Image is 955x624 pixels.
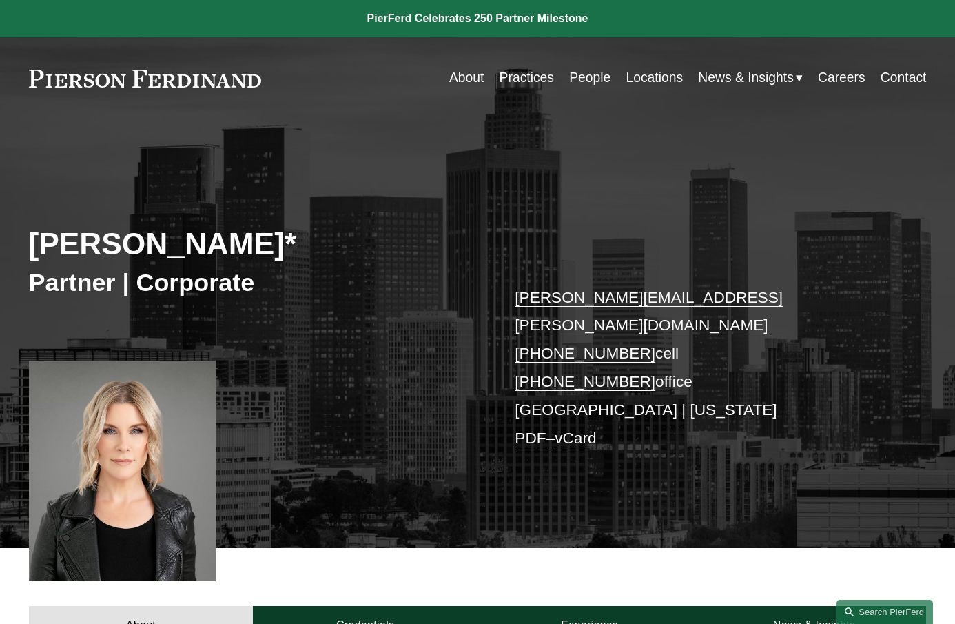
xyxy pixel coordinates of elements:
[449,65,484,92] a: About
[555,429,596,447] a: vCard
[515,429,546,447] a: PDF
[29,268,477,299] h3: Partner | Corporate
[818,65,865,92] a: Careers
[500,65,554,92] a: Practices
[698,65,802,92] a: folder dropdown
[515,372,655,390] a: [PHONE_NUMBER]
[515,288,783,334] a: [PERSON_NAME][EMAIL_ADDRESS][PERSON_NAME][DOMAIN_NAME]
[698,66,793,90] span: News & Insights
[626,65,683,92] a: Locations
[881,65,927,92] a: Contact
[569,65,610,92] a: People
[515,344,655,362] a: [PHONE_NUMBER]
[836,600,933,624] a: Search this site
[515,283,889,452] p: cell office [GEOGRAPHIC_DATA] | [US_STATE] –
[29,225,477,263] h2: [PERSON_NAME]*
